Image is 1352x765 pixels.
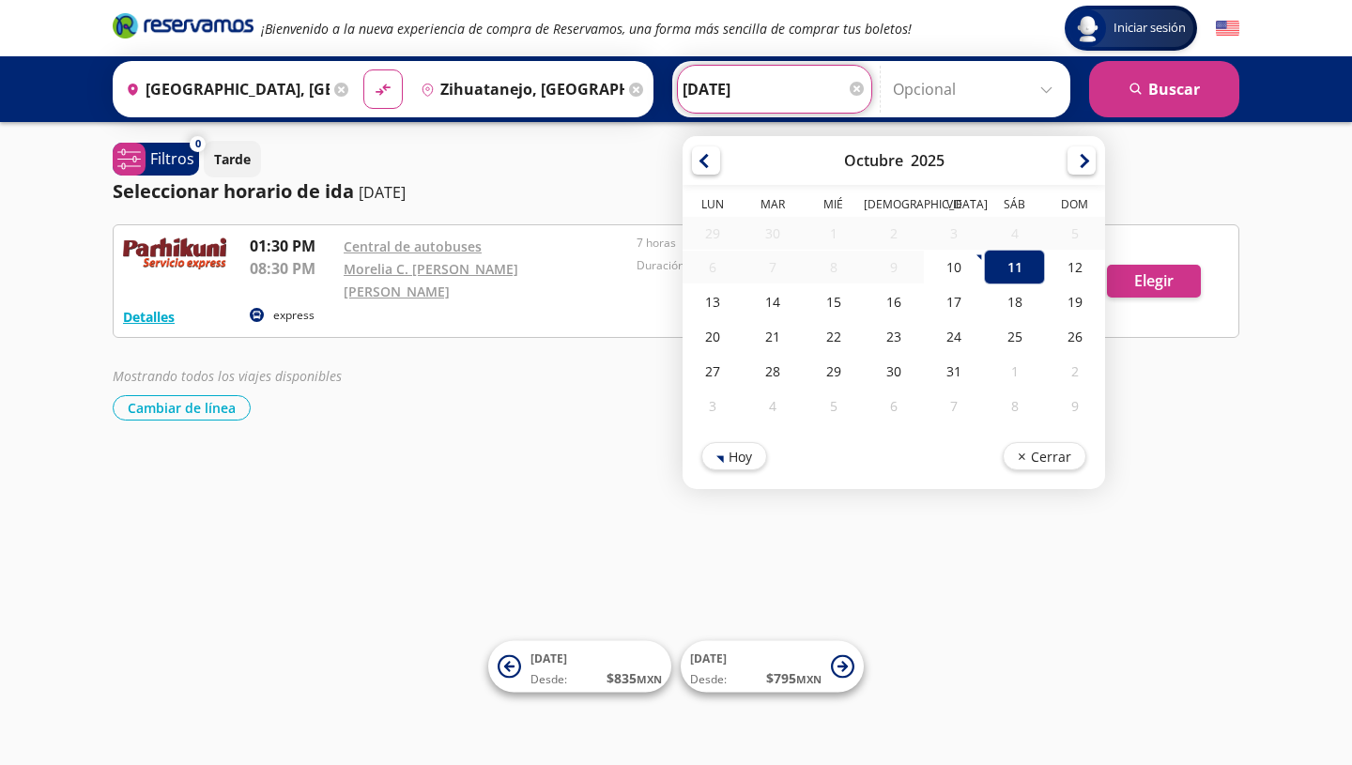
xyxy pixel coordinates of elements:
div: 08-Oct-25 [804,251,864,283]
p: 08:30 PM [250,257,334,280]
div: 22-Oct-25 [804,319,864,354]
div: 23-Oct-25 [864,319,924,354]
input: Opcional [893,66,1061,113]
div: 16-Oct-25 [864,284,924,319]
div: 04-Nov-25 [743,389,803,423]
div: 27-Oct-25 [683,354,743,389]
th: Jueves [864,196,924,217]
div: 15-Oct-25 [804,284,864,319]
p: 7 horas [637,235,920,252]
th: Viernes [924,196,984,217]
img: RESERVAMOS [123,235,226,272]
a: Brand Logo [113,11,253,45]
a: Central de autobuses [344,237,482,255]
span: $ 795 [766,668,822,688]
div: 26-Oct-25 [1045,319,1105,354]
div: 09-Oct-25 [864,251,924,283]
input: Buscar Destino [413,66,624,113]
div: 2025 [911,150,945,171]
p: express [273,307,315,324]
button: Cambiar de línea [113,395,251,421]
small: MXN [637,672,662,686]
input: Buscar Origen [118,66,330,113]
p: Seleccionar horario de ida [113,177,354,206]
span: $ 835 [607,668,662,688]
button: English [1216,17,1239,40]
small: MXN [796,672,822,686]
div: 05-Oct-25 [1045,217,1105,250]
button: Cerrar [1003,442,1086,470]
div: 20-Oct-25 [683,319,743,354]
div: 01-Oct-25 [804,217,864,250]
p: 01:30 PM [250,235,334,257]
th: Miércoles [804,196,864,217]
span: Desde: [690,671,727,688]
button: Detalles [123,307,175,327]
a: Morelia C. [PERSON_NAME] [PERSON_NAME] [344,260,518,300]
div: 17-Oct-25 [924,284,984,319]
div: 09-Nov-25 [1045,389,1105,423]
p: [DATE] [359,181,406,204]
p: Duración [637,257,920,274]
div: 11-Oct-25 [984,250,1044,284]
div: 07-Nov-25 [924,389,984,423]
div: 07-Oct-25 [743,251,803,283]
div: 29-Oct-25 [804,354,864,389]
span: [DATE] [530,650,567,666]
div: 08-Nov-25 [984,389,1044,423]
div: 14-Oct-25 [743,284,803,319]
p: Filtros [150,147,194,170]
div: 29-Sep-25 [683,217,743,250]
button: Tarde [204,141,261,177]
span: Iniciar sesión [1106,19,1193,38]
span: [DATE] [690,650,727,666]
button: Hoy [701,442,767,470]
div: 10-Oct-25 [924,250,984,284]
button: [DATE]Desde:$835MXN [488,641,671,693]
div: 18-Oct-25 [984,284,1044,319]
div: 19-Oct-25 [1045,284,1105,319]
div: 12-Oct-25 [1045,250,1105,284]
div: 02-Oct-25 [864,217,924,250]
button: [DATE]Desde:$795MXN [681,641,864,693]
th: Domingo [1045,196,1105,217]
div: 30-Sep-25 [743,217,803,250]
button: Buscar [1089,61,1239,117]
div: 13-Oct-25 [683,284,743,319]
div: 30-Oct-25 [864,354,924,389]
div: 06-Nov-25 [864,389,924,423]
span: Desde: [530,671,567,688]
div: 06-Oct-25 [683,251,743,283]
div: 28-Oct-25 [743,354,803,389]
div: 24-Oct-25 [924,319,984,354]
div: 21-Oct-25 [743,319,803,354]
div: 03-Oct-25 [924,217,984,250]
div: 05-Nov-25 [804,389,864,423]
div: 04-Oct-25 [984,217,1044,250]
div: Octubre [844,150,903,171]
div: 01-Nov-25 [984,354,1044,389]
div: 03-Nov-25 [683,389,743,423]
div: 25-Oct-25 [984,319,1044,354]
input: Elegir Fecha [683,66,867,113]
button: 0Filtros [113,143,199,176]
em: ¡Bienvenido a la nueva experiencia de compra de Reservamos, una forma más sencilla de comprar tus... [261,20,912,38]
span: 0 [195,136,201,152]
div: 02-Nov-25 [1045,354,1105,389]
p: Tarde [214,149,251,169]
div: 31-Oct-25 [924,354,984,389]
th: Lunes [683,196,743,217]
th: Sábado [984,196,1044,217]
button: Elegir [1107,265,1201,298]
em: Mostrando todos los viajes disponibles [113,367,342,385]
i: Brand Logo [113,11,253,39]
th: Martes [743,196,803,217]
